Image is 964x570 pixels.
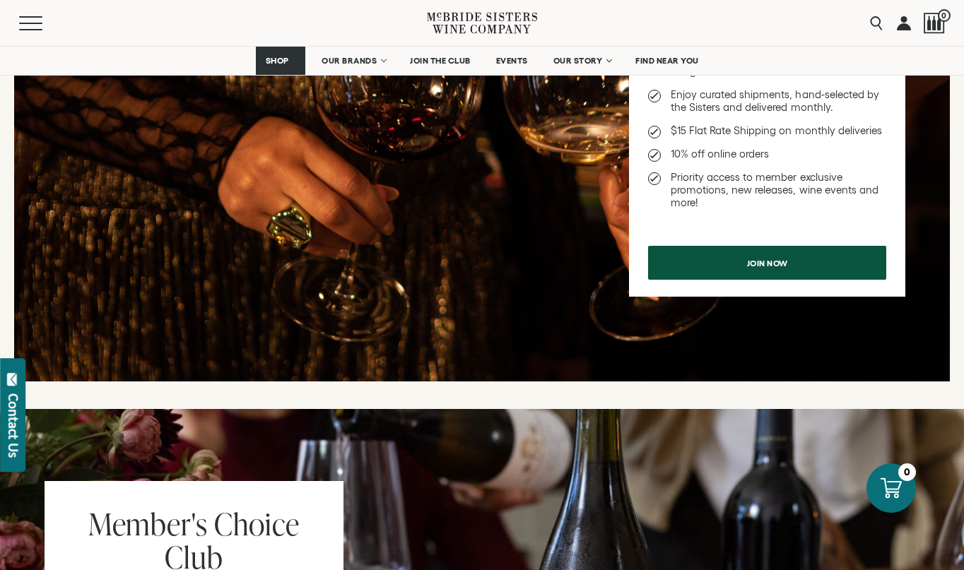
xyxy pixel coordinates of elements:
span: Member's [88,503,208,545]
li: Enjoy curated shipments, hand-selected by the Sisters and delivered monthly. [648,88,886,114]
a: FIND NEAR YOU [626,47,708,75]
span: OUR STORY [553,56,603,66]
span: Choice [214,503,300,545]
div: 0 [898,463,916,481]
span: OUR BRANDS [322,56,377,66]
a: Join now [648,246,886,280]
span: SHOP [265,56,289,66]
span: Join now [722,249,813,277]
span: EVENTS [496,56,528,66]
li: 10% off online orders [648,148,886,160]
span: JOIN THE CLUB [410,56,471,66]
span: 0 [938,9,951,22]
a: EVENTS [487,47,537,75]
a: OUR STORY [544,47,620,75]
button: Mobile Menu Trigger [19,16,70,30]
a: SHOP [256,47,305,75]
div: Contact Us [6,393,20,458]
span: FIND NEAR YOU [635,56,699,66]
li: Priority access to member exclusive promotions, new releases, wine events and more! [648,171,886,209]
a: OUR BRANDS [312,47,394,75]
li: $15 Flat Rate Shipping on monthly deliveries [648,124,886,137]
a: JOIN THE CLUB [401,47,480,75]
